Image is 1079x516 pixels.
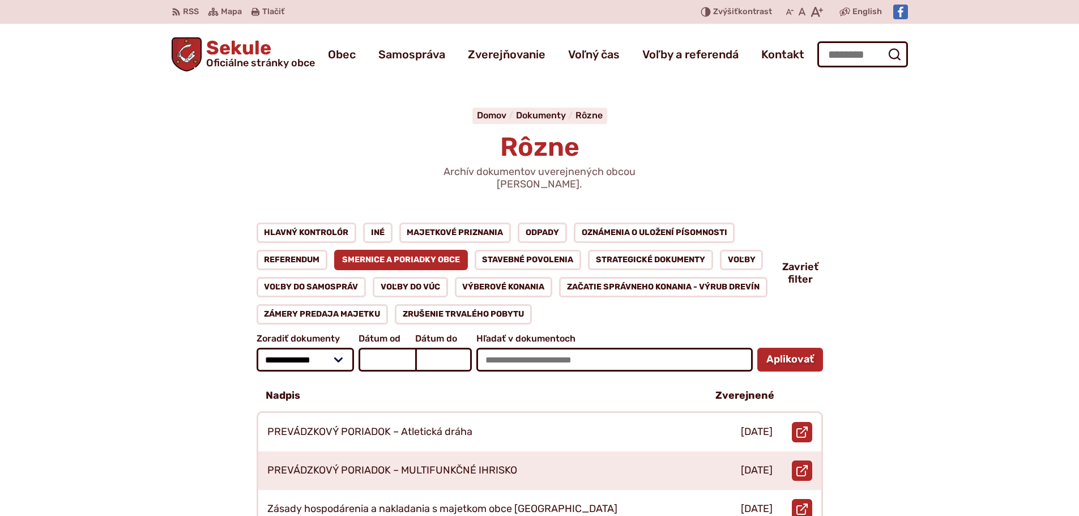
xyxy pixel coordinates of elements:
span: English [852,5,882,19]
button: Zavrieť filter [782,261,823,285]
a: Smernice a poriadky obce [334,250,468,270]
span: RSS [183,5,199,19]
a: Logo Sekule, prejsť na domovskú stránku. [172,37,315,71]
span: Mapa [221,5,242,19]
input: Dátum do [415,348,472,372]
p: [DATE] [741,426,773,438]
a: Strategické dokumenty [588,250,713,270]
span: kontrast [713,7,772,17]
p: Zverejnené [715,390,774,402]
a: Stavebné povolenia [475,250,582,270]
a: Rôzne [575,110,603,121]
span: Hľadať v dokumentoch [476,334,752,344]
a: Domov [477,110,516,121]
a: Referendum [257,250,328,270]
img: Prejsť na domovskú stránku [172,37,202,71]
a: Zámery predaja majetku [257,304,389,325]
a: Voľby a referendá [642,39,739,70]
a: Výberové konania [455,277,553,297]
span: Zvýšiť [713,7,738,16]
p: PREVÁDZKOVÝ PORIADOK – Atletická dráha [267,426,472,438]
a: Samospráva [378,39,445,70]
img: Prejsť na Facebook stránku [893,5,908,19]
select: Zoradiť dokumenty [257,348,355,372]
a: Voľby [720,250,764,270]
span: Dátum od [359,334,415,344]
button: Aplikovať [757,348,823,372]
span: Zoradiť dokumenty [257,334,355,344]
a: Majetkové priznania [399,223,511,243]
a: Zverejňovanie [468,39,545,70]
a: Odpady [518,223,567,243]
p: Archív dokumentov uverejnených obcou [PERSON_NAME]. [404,166,676,190]
p: [DATE] [741,464,773,477]
a: Zrušenie trvalého pobytu [395,304,532,325]
span: Dokumenty [516,110,566,121]
a: Hlavný kontrolór [257,223,357,243]
a: Dokumenty [516,110,575,121]
a: Voľby do samospráv [257,277,366,297]
span: Domov [477,110,506,121]
a: Kontakt [761,39,804,70]
span: Tlačiť [262,7,284,17]
a: Oznámenia o uložení písomnosti [574,223,735,243]
span: Rôzne [500,131,579,163]
a: Začatie správneho konania - výrub drevín [559,277,767,297]
a: Obec [328,39,356,70]
p: Nadpis [266,390,300,402]
a: English [850,5,884,19]
span: Dátum do [415,334,472,344]
a: Voľný čas [568,39,620,70]
a: Voľby do VÚC [373,277,448,297]
p: PREVÁDZKOVÝ PORIADOK – MULTIFUNKČNÉ IHRISKO [267,464,517,477]
input: Dátum od [359,348,415,372]
input: Hľadať v dokumentoch [476,348,752,372]
a: Iné [363,223,393,243]
p: [DATE] [741,503,773,515]
span: Zavrieť filter [782,261,818,285]
span: Oficiálne stránky obce [206,58,315,68]
p: Zásady hospodárenia a nakladania s majetkom obce [GEOGRAPHIC_DATA] [267,503,617,515]
span: Sekule [202,39,315,68]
